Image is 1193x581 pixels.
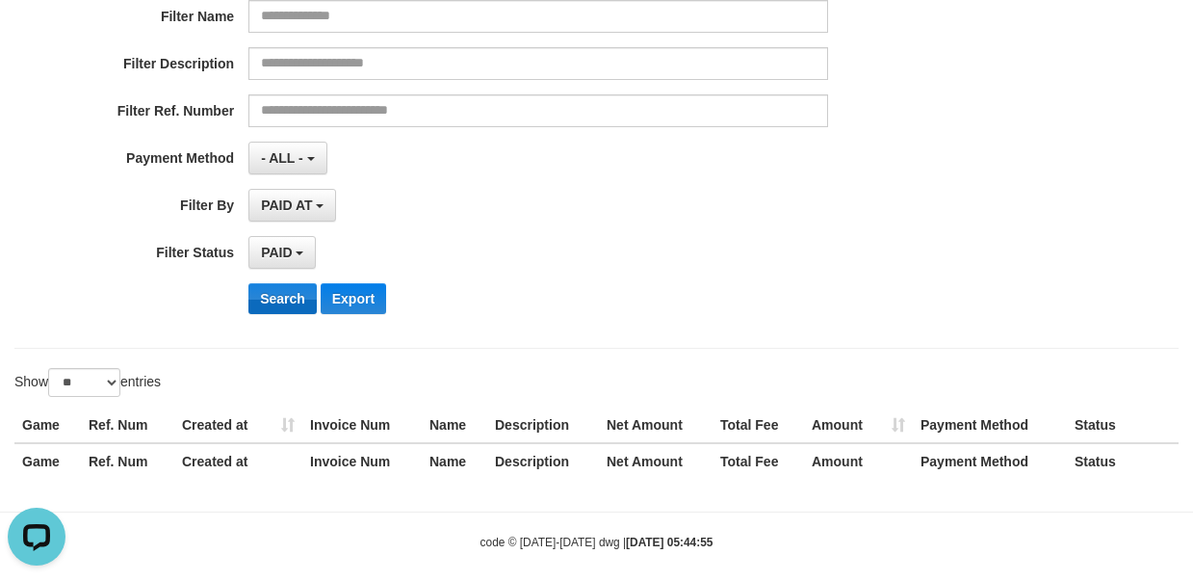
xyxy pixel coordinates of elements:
th: Created at [174,408,302,443]
th: Invoice Num [302,443,422,479]
th: Description [487,443,599,479]
th: Net Amount [599,408,713,443]
th: Name [422,443,487,479]
th: Payment Method [913,443,1067,479]
span: PAID [261,245,292,260]
button: Search [248,283,317,314]
th: Game [14,408,81,443]
button: Open LiveChat chat widget [8,8,65,66]
span: PAID AT [261,198,312,213]
th: Invoice Num [302,408,422,443]
th: Created at [174,443,302,479]
button: - ALL - [248,142,326,174]
th: Amount [804,408,913,443]
button: PAID AT [248,189,336,222]
select: Showentries [48,368,120,397]
th: Total Fee [713,408,804,443]
th: Ref. Num [81,408,174,443]
th: Net Amount [599,443,713,479]
th: Payment Method [913,408,1067,443]
th: Ref. Num [81,443,174,479]
button: Export [321,283,386,314]
th: Amount [804,443,913,479]
label: Show entries [14,368,161,397]
th: Game [14,443,81,479]
th: Total Fee [713,443,804,479]
small: code © [DATE]-[DATE] dwg | [480,536,713,549]
button: PAID [248,236,316,269]
th: Description [487,408,599,443]
th: Name [422,408,487,443]
th: Status [1067,443,1179,479]
span: - ALL - [261,150,303,166]
strong: [DATE] 05:44:55 [626,536,713,549]
th: Status [1067,408,1179,443]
